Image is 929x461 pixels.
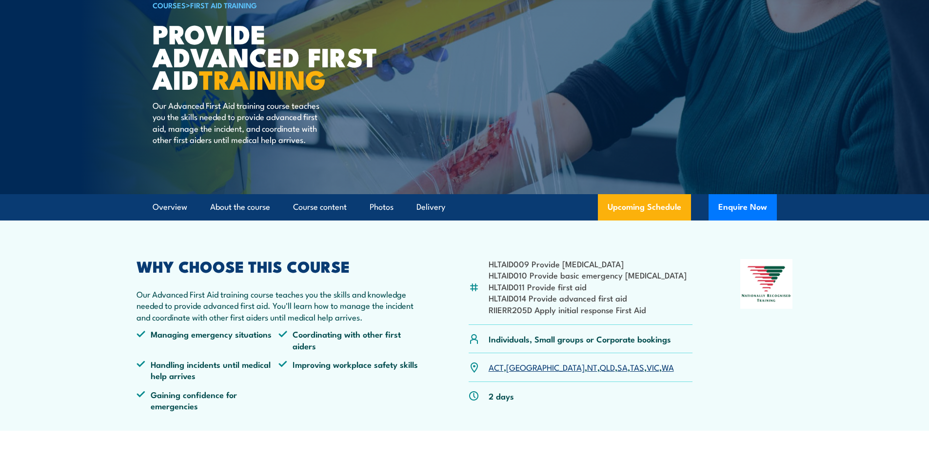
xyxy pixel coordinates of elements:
[489,361,504,373] a: ACT
[598,194,691,220] a: Upcoming Schedule
[600,361,615,373] a: QLD
[587,361,597,373] a: NT
[293,194,347,220] a: Course content
[278,328,421,351] li: Coordinating with other first aiders
[489,269,687,281] li: HLTAID010 Provide basic emergency [MEDICAL_DATA]
[416,194,445,220] a: Delivery
[662,361,674,373] a: WA
[489,258,687,269] li: HLTAID009 Provide [MEDICAL_DATA]
[278,359,421,381] li: Improving workplace safety skills
[740,259,793,309] img: Nationally Recognised Training logo.
[489,304,687,315] li: RIIERR205D Apply initial response First Aid
[137,359,279,381] li: Handling incidents until medical help arrives
[617,361,628,373] a: SA
[489,292,687,303] li: HLTAID014 Provide advanced first aid
[199,58,326,99] strong: TRAINING
[630,361,644,373] a: TAS
[210,194,270,220] a: About the course
[506,361,585,373] a: [GEOGRAPHIC_DATA]
[137,389,279,412] li: Gaining confidence for emergencies
[137,328,279,351] li: Managing emergency situations
[370,194,394,220] a: Photos
[489,281,687,292] li: HLTAID011 Provide first aid
[153,22,394,90] h1: Provide Advanced First Aid
[153,100,331,145] p: Our Advanced First Aid training course teaches you the skills needed to provide advanced first ai...
[489,390,514,401] p: 2 days
[137,259,421,273] h2: WHY CHOOSE THIS COURSE
[647,361,659,373] a: VIC
[153,194,187,220] a: Overview
[709,194,777,220] button: Enquire Now
[489,361,674,373] p: , , , , , , ,
[489,333,671,344] p: Individuals, Small groups or Corporate bookings
[137,288,421,322] p: Our Advanced First Aid training course teaches you the skills and knowledge needed to provide adv...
